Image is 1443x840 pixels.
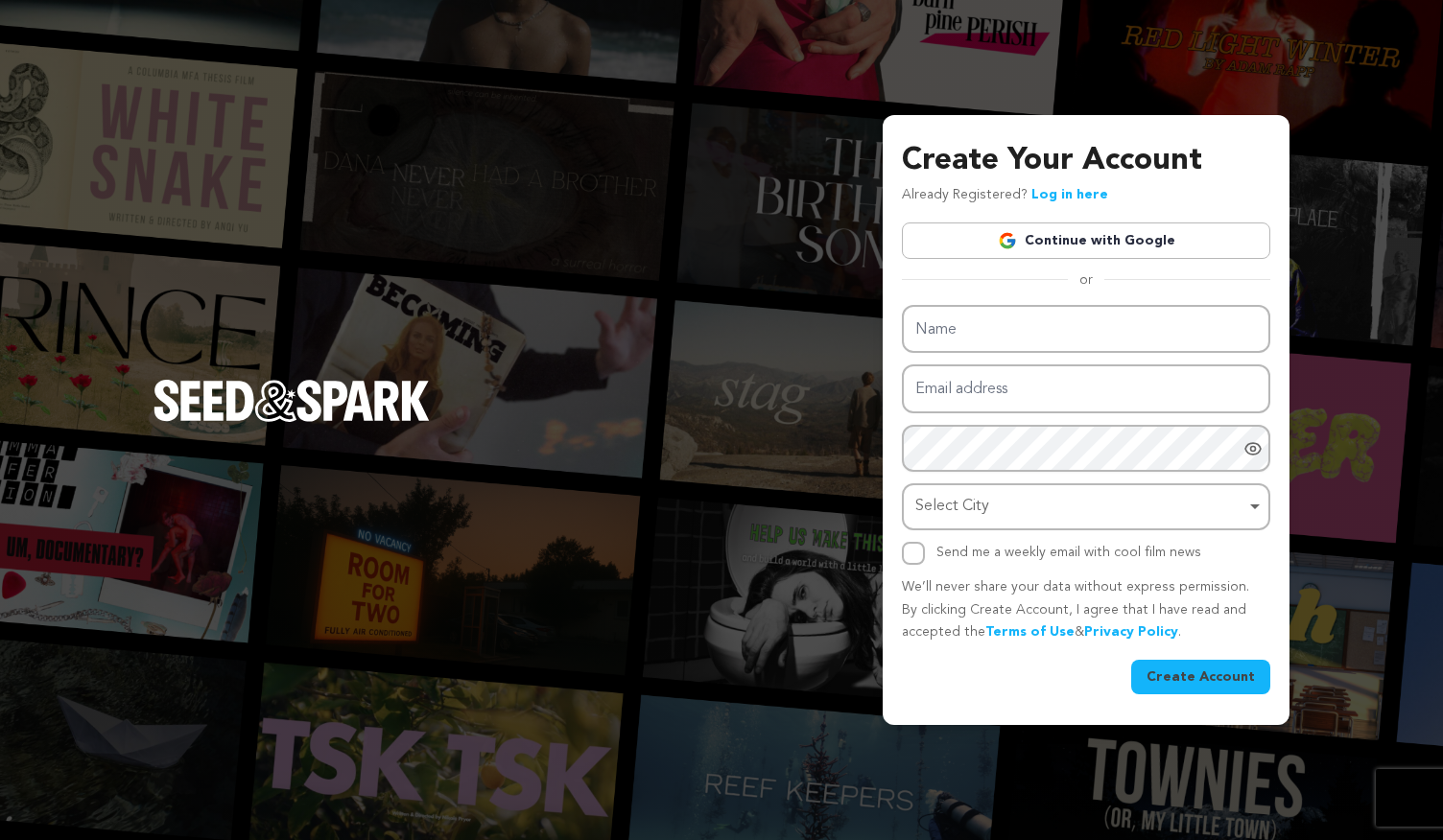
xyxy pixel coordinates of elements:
a: Continue with Google [902,222,1270,259]
button: Create Account [1131,660,1270,694]
a: Privacy Policy [1084,625,1178,639]
a: Log in here [1031,188,1108,201]
p: We’ll never share your data without express permission. By clicking Create Account, I agree that ... [902,576,1270,644]
span: or [1068,270,1104,290]
label: Send me a weekly email with cool film news [936,546,1201,559]
h3: Create Your Account [902,138,1270,184]
img: Seed&Spark Logo [154,380,430,422]
input: Email address [902,364,1270,413]
input: Name [902,305,1270,354]
p: Already Registered? [902,184,1108,207]
a: Seed&Spark Homepage [154,380,430,460]
img: Google logo [998,231,1017,250]
div: Select City [915,493,1245,521]
a: Terms of Use [985,625,1075,639]
a: Show password as plain text. Warning: this will display your password on the screen. [1243,439,1263,458]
